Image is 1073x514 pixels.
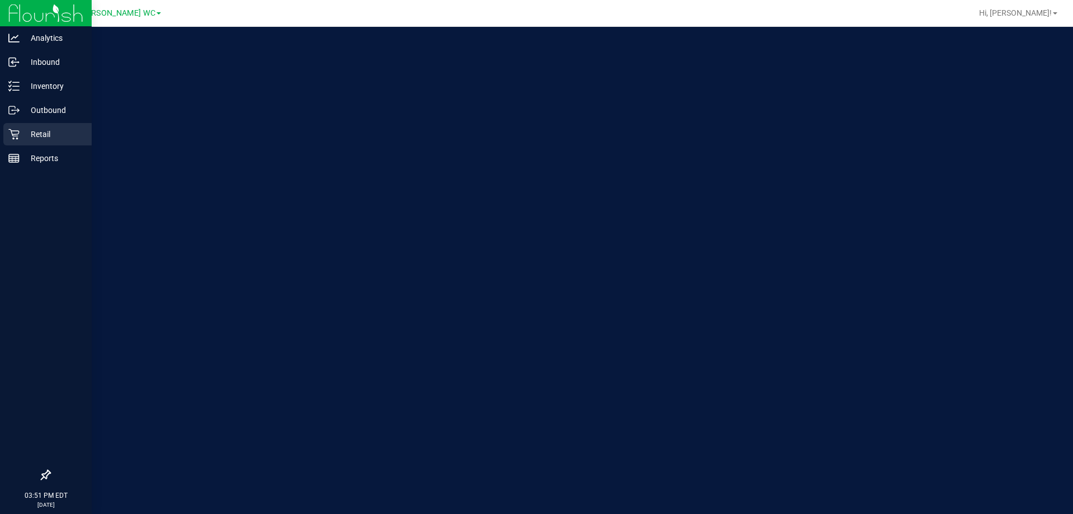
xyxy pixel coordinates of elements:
inline-svg: Inbound [8,56,20,68]
p: Retail [20,128,87,141]
p: Inventory [20,79,87,93]
p: Inbound [20,55,87,69]
p: Analytics [20,31,87,45]
p: Outbound [20,103,87,117]
p: 03:51 PM EDT [5,491,87,501]
span: Hi, [PERSON_NAME]! [979,8,1052,17]
p: Reports [20,152,87,165]
span: St. [PERSON_NAME] WC [67,8,155,18]
p: [DATE] [5,501,87,509]
inline-svg: Inventory [8,81,20,92]
inline-svg: Outbound [8,105,20,116]
inline-svg: Analytics [8,32,20,44]
inline-svg: Retail [8,129,20,140]
inline-svg: Reports [8,153,20,164]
